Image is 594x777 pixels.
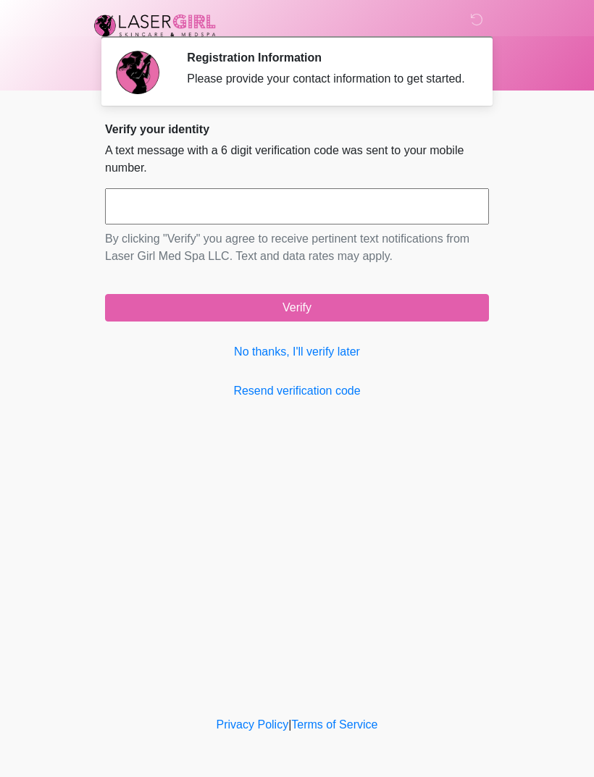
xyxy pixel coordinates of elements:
h2: Verify your identity [105,122,489,136]
div: Please provide your contact information to get started. [187,70,467,88]
a: No thanks, I'll verify later [105,343,489,361]
img: Agent Avatar [116,51,159,94]
a: Resend verification code [105,382,489,400]
img: Laser Girl Med Spa LLC Logo [91,11,219,40]
p: By clicking "Verify" you agree to receive pertinent text notifications from Laser Girl Med Spa LL... [105,230,489,265]
a: | [288,718,291,731]
h2: Registration Information [187,51,467,64]
a: Privacy Policy [217,718,289,731]
button: Verify [105,294,489,322]
a: Terms of Service [291,718,377,731]
p: A text message with a 6 digit verification code was sent to your mobile number. [105,142,489,177]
